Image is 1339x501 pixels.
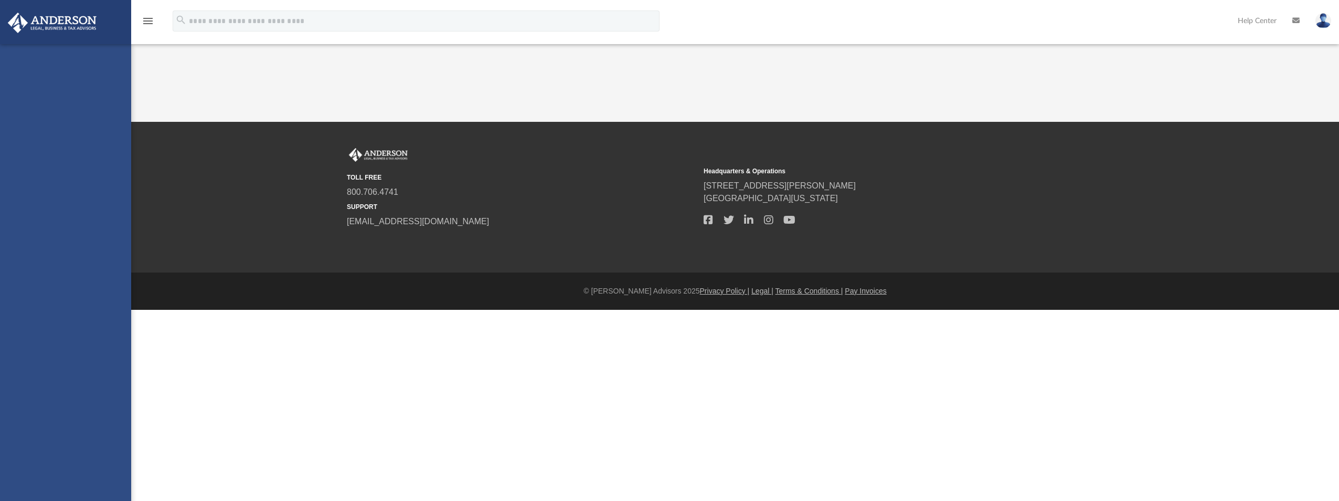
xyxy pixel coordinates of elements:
a: Legal | [751,287,773,295]
small: Headquarters & Operations [704,166,1053,176]
small: SUPPORT [347,202,696,212]
a: Pay Invoices [845,287,886,295]
a: [GEOGRAPHIC_DATA][US_STATE] [704,194,838,203]
img: Anderson Advisors Platinum Portal [347,148,410,162]
div: © [PERSON_NAME] Advisors 2025 [131,286,1339,297]
i: menu [142,15,154,27]
img: User Pic [1315,13,1331,28]
a: menu [142,20,154,27]
a: 800.706.4741 [347,187,398,196]
a: Terms & Conditions | [775,287,843,295]
a: Privacy Policy | [700,287,750,295]
a: [EMAIL_ADDRESS][DOMAIN_NAME] [347,217,489,226]
a: [STREET_ADDRESS][PERSON_NAME] [704,181,856,190]
small: TOLL FREE [347,173,696,182]
i: search [175,14,187,26]
img: Anderson Advisors Platinum Portal [5,13,100,33]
